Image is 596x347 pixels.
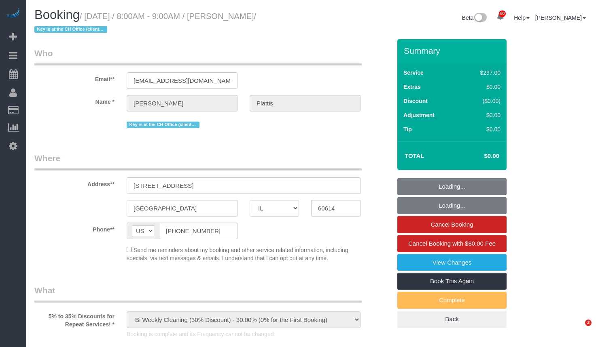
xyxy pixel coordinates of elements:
input: Zip Code** [311,200,361,217]
label: 5% to 35% Discounts for Repeat Services! * [28,309,121,328]
a: View Changes [397,254,507,271]
span: 3 [585,320,592,326]
span: 80 [499,11,506,17]
img: Automaid Logo [5,8,21,19]
label: Adjustment [403,111,435,119]
span: Cancel Booking with $80.00 Fee [408,240,496,247]
iframe: Intercom live chat [568,320,588,339]
a: Beta [462,15,487,21]
legend: Where [34,152,362,170]
input: Last Name* [250,95,361,111]
a: Cancel Booking [397,216,507,233]
div: $297.00 [463,69,501,77]
label: Discount [403,97,428,105]
a: Back [397,311,507,328]
label: Extras [403,83,421,91]
div: $0.00 [463,111,501,119]
div: ($0.00) [463,97,501,105]
a: Book This Again [397,273,507,290]
legend: What [34,284,362,303]
label: Name * [28,95,121,106]
legend: Who [34,47,362,65]
img: New interface [473,13,487,23]
span: Send me reminders about my booking and other service related information, including specials, via... [127,247,348,261]
a: Help [514,15,530,21]
a: Cancel Booking with $80.00 Fee [397,235,507,252]
h3: Summary [404,46,503,55]
input: First Name** [127,95,238,111]
label: Tip [403,125,412,133]
div: $0.00 [463,125,501,133]
p: Booking is complete and its Frequency cannot be changed [127,330,361,338]
a: 80 [492,8,508,26]
div: $0.00 [463,83,501,91]
small: / [DATE] / 8:00AM - 9:00AM / [PERSON_NAME] [34,12,256,34]
strong: Total [405,152,424,159]
span: Key is at the CH Office (client exception - no lockbox) [34,26,107,33]
a: [PERSON_NAME] [535,15,586,21]
h4: $0.00 [460,153,499,160]
label: Service [403,69,424,77]
span: Key is at the CH Office (client exception - no lockbox) [127,122,199,128]
span: Booking [34,8,80,22]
